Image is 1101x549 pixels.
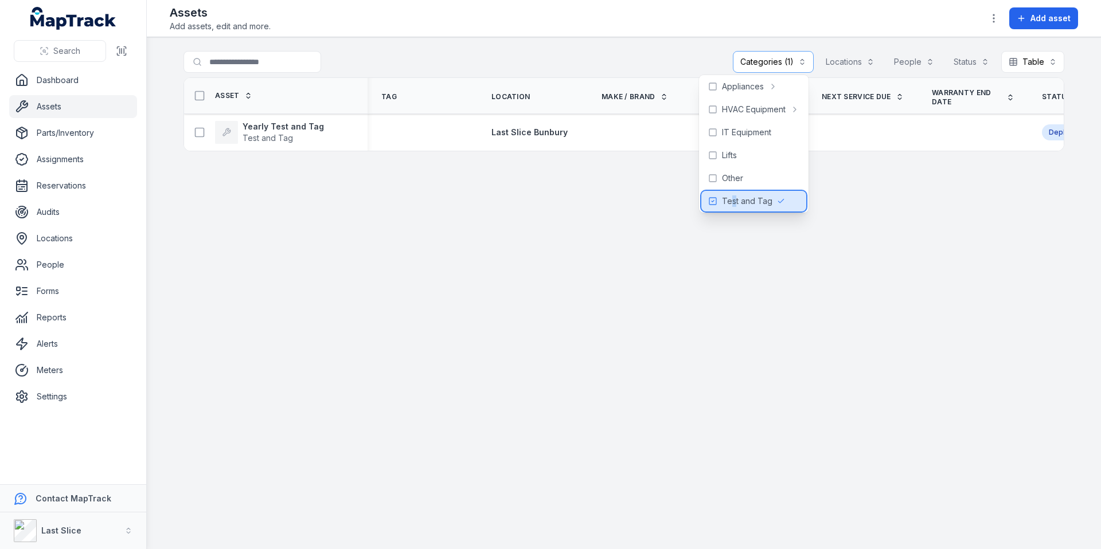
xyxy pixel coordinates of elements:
[491,127,568,137] span: Last Slice Bunbury
[9,201,137,223] a: Audits
[722,195,772,207] span: Test and Tag
[9,332,137,355] a: Alerts
[14,40,106,62] button: Search
[170,5,271,21] h2: Assets
[9,174,137,197] a: Reservations
[36,493,111,503] strong: Contact MapTrack
[822,92,904,101] a: Next Service Due
[1042,124,1090,140] div: Deployed
[9,306,137,329] a: Reports
[30,7,116,30] a: MapTrack
[722,81,764,92] span: Appliances
[215,91,252,100] a: Asset
[9,69,137,92] a: Dashboard
[1001,51,1064,73] button: Table
[887,51,942,73] button: People
[381,92,397,101] span: Tag
[491,127,568,138] a: Last Slice Bunbury
[932,88,1002,107] span: Warranty End Date
[9,359,137,382] a: Meters
[722,150,737,161] span: Lifts
[9,280,137,303] a: Forms
[9,227,137,250] a: Locations
[602,92,668,101] a: Make / Brand
[9,95,137,118] a: Assets
[170,21,271,32] span: Add assets, edit and more.
[946,51,997,73] button: Status
[722,104,786,115] span: HVAC Equipment
[9,121,137,144] a: Parts/Inventory
[243,121,324,132] strong: Yearly Test and Tag
[215,121,324,144] a: Yearly Test and TagTest and Tag
[9,253,137,276] a: People
[602,92,655,101] span: Make / Brand
[243,133,293,143] span: Test and Tag
[932,88,1014,107] a: Warranty End Date
[9,148,137,171] a: Assignments
[491,92,530,101] span: Location
[9,385,137,408] a: Settings
[822,92,891,101] span: Next Service Due
[53,45,80,57] span: Search
[215,91,240,100] span: Asset
[1009,7,1078,29] button: Add asset
[722,127,771,138] span: IT Equipment
[1030,13,1071,24] span: Add asset
[1042,92,1072,101] span: Status
[722,172,743,184] span: Other
[41,526,81,535] strong: Last Slice
[1042,92,1084,101] a: Status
